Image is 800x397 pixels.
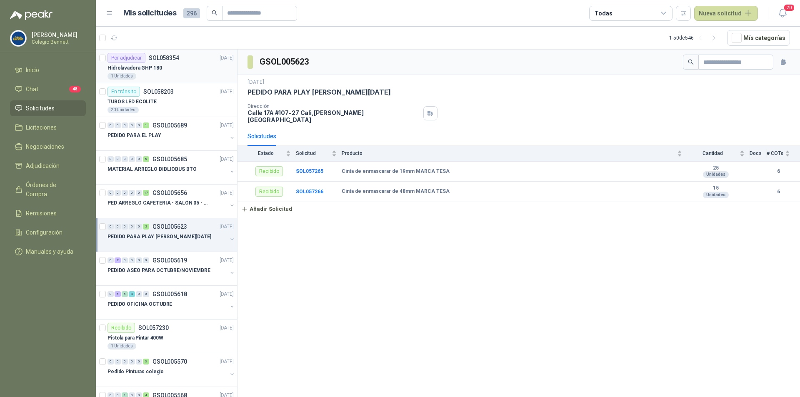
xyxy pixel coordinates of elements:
div: 0 [129,257,135,263]
div: 1 - 50 de 546 [669,31,720,45]
p: [DATE] [220,223,234,231]
p: SOL058354 [149,55,179,61]
div: 0 [129,224,135,230]
p: TUBOS LED ECOLITE [107,98,157,106]
div: 2 [115,257,121,263]
div: 2 [143,224,149,230]
b: 6 [767,188,790,196]
a: 0 0 0 0 0 6 GSOL005685[DATE] MATERIAL ARREGLO BIBLIOBUS BTO [107,154,235,181]
p: GSOL005618 [152,291,187,297]
div: Unidades [703,192,729,198]
a: Solicitudes [10,100,86,116]
b: 6 [767,167,790,175]
th: Estado [237,146,296,161]
p: [DATE] [247,78,264,86]
p: [DATE] [220,54,234,62]
p: SOL058203 [143,89,174,95]
a: 0 6 6 4 0 0 GSOL005618[DATE] PEDIDO OFICINA OCTUBRE [107,289,235,316]
div: 17 [143,190,149,196]
div: 0 [115,156,121,162]
b: SOL057266 [296,189,323,195]
p: PEDIDO PARA PLAY [PERSON_NAME][DATE] [247,88,391,97]
p: GSOL005689 [152,122,187,128]
a: Inicio [10,62,86,78]
div: 0 [143,257,149,263]
p: Colegio Bennett [32,40,84,45]
span: Órdenes de Compra [26,180,78,199]
b: 15 [687,185,745,192]
span: 48 [69,86,81,92]
span: Licitaciones [26,123,57,132]
p: [DATE] [220,189,234,197]
div: 0 [136,359,142,365]
div: 0 [129,156,135,162]
p: PEDIDO ASEO PARA OCTUBRE/NOVIEMBRE [107,267,210,275]
p: PED ARREGLO CAFETERIA - SALÓN 05 - MATERIAL CARP. [107,199,211,207]
h3: GSOL005623 [260,55,310,68]
p: GSOL005570 [152,359,187,365]
b: 25 [687,165,745,172]
p: [DATE] [220,88,234,96]
span: Inicio [26,65,39,75]
a: Remisiones [10,205,86,221]
div: Recibido [255,187,283,197]
div: 0 [115,122,121,128]
span: Producto [342,150,675,156]
img: Logo peakr [10,10,52,20]
div: 4 [129,291,135,297]
p: [PERSON_NAME] [32,32,84,38]
a: 0 0 0 0 0 17 GSOL005656[DATE] PED ARREGLO CAFETERIA - SALÓN 05 - MATERIAL CARP. [107,188,235,215]
a: Por adjudicarSOL058354[DATE] Hidrolavadora GHP 1801 Unidades [96,50,237,83]
div: 0 [122,359,128,365]
a: Manuales y ayuda [10,244,86,260]
div: 1 [143,122,149,128]
div: 0 [136,122,142,128]
div: 0 [115,359,121,365]
p: PEDIDO PARA PLAY [PERSON_NAME][DATE] [107,233,211,241]
div: 6 [115,291,121,297]
p: [DATE] [220,257,234,265]
div: 0 [136,257,142,263]
span: Estado [247,150,284,156]
th: Solicitud [296,146,342,161]
div: 0 [107,122,114,128]
img: Company Logo [10,30,26,46]
a: Chat48 [10,81,86,97]
div: 0 [122,190,128,196]
div: 3 [143,359,149,365]
div: 0 [143,291,149,297]
div: 0 [136,224,142,230]
th: Producto [342,146,687,161]
a: Órdenes de Compra [10,177,86,202]
div: 0 [107,224,114,230]
span: search [688,59,694,65]
b: SOL057265 [296,168,323,174]
p: [DATE] [220,155,234,163]
span: Solicitud [296,150,330,156]
a: RecibidoSOL057230[DATE] Pistola para Pintar 400W1 Unidades [96,320,237,353]
button: Mís categorías [727,30,790,46]
div: Por adjudicar [107,53,145,63]
div: 0 [107,291,114,297]
p: PEDIDO PARA EL PLAY [107,132,161,140]
a: Licitaciones [10,120,86,135]
div: 20 Unidades [107,107,139,113]
p: MATERIAL ARREGLO BIBLIOBUS BTO [107,165,196,173]
p: Pedido Pinturas colegio [107,368,164,376]
a: Adjudicación [10,158,86,174]
div: Recibido [107,323,135,333]
b: Cinta de enmascarar de 48mm MARCA TESA [342,188,450,195]
div: 0 [136,156,142,162]
p: Pistola para Pintar 400W [107,334,163,342]
div: 0 [107,257,114,263]
p: [DATE] [220,290,234,298]
span: Negociaciones [26,142,64,151]
p: PEDIDO OFICINA OCTUBRE [107,300,172,308]
span: Manuales y ayuda [26,247,73,256]
div: Recibido [255,166,283,176]
h1: Mis solicitudes [123,7,177,19]
div: 0 [129,122,135,128]
button: Nueva solicitud [694,6,758,21]
div: 6 [143,156,149,162]
p: SOL057230 [138,325,169,331]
